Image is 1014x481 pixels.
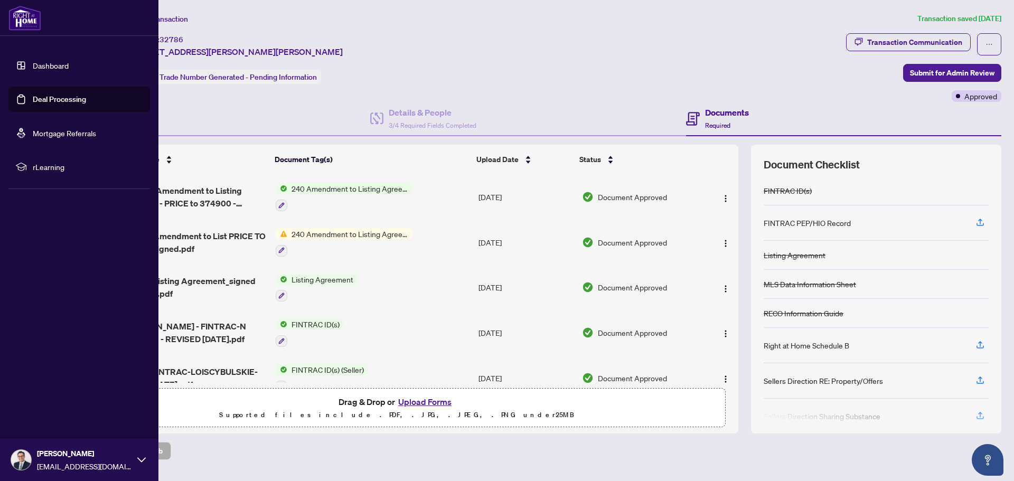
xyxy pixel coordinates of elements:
[721,329,730,338] img: Logo
[33,128,96,138] a: Mortgage Referrals
[131,45,343,58] span: [STREET_ADDRESS][PERSON_NAME][PERSON_NAME]
[114,275,267,300] span: 72KELLY- Listing Agreement_signed EXECUTED.pdf
[287,183,412,194] span: 240 Amendment to Listing Agreement - Authority to Offer for Sale Price Change/Extension/Amendment(s)
[917,13,1001,25] article: Transaction saved [DATE]
[276,364,368,392] button: Status IconFINTRAC ID(s) (Seller)
[764,185,812,196] div: FINTRAC ID(s)
[159,72,317,82] span: Trade Number Generated - Pending Information
[582,327,594,338] img: Document Status
[276,273,287,285] img: Status Icon
[985,41,993,48] span: ellipsis
[395,395,455,409] button: Upload Forms
[276,228,287,240] img: Status Icon
[339,395,455,409] span: Drag & Drop or
[910,64,994,81] span: Submit for Admin Review
[287,273,358,285] span: Listing Agreement
[764,375,883,386] div: Sellers Direction RE: Property/Offers
[582,372,594,384] img: Document Status
[764,249,825,261] div: Listing Agreement
[474,220,577,265] td: [DATE]
[721,239,730,248] img: Logo
[472,145,575,174] th: Upload Date
[276,228,412,257] button: Status Icon240 Amendment to Listing Agreement - Authority to Offer for Sale Price Change/Extensio...
[867,34,962,51] div: Transaction Communication
[598,237,667,248] span: Document Approved
[764,278,856,290] div: MLS Data Information Sheet
[8,5,41,31] img: logo
[964,90,997,102] span: Approved
[582,191,594,203] img: Document Status
[721,285,730,293] img: Logo
[74,409,719,421] p: Supported files include .PDF, .JPG, .JPEG, .PNG under 25 MB
[131,70,321,84] div: Status:
[114,184,267,210] span: 72KELLY - Amendment to Listing Agreement - PRICE to 374900 - Signed.pdf
[598,327,667,338] span: Document Approved
[972,444,1003,476] button: Open asap
[68,389,725,428] span: Drag & Drop orUpload FormsSupported files include .PDF, .JPG, .JPEG, .PNG under25MB
[33,95,86,104] a: Deal Processing
[721,375,730,383] img: Logo
[474,310,577,355] td: [DATE]
[389,106,476,119] h4: Details & People
[37,460,132,472] span: [EMAIL_ADDRESS][DOMAIN_NAME]
[476,154,519,165] span: Upload Date
[287,364,368,375] span: FINTRAC ID(s) (Seller)
[474,355,577,401] td: [DATE]
[764,339,849,351] div: Right at Home Schedule B
[389,121,476,129] span: 3/4 Required Fields Completed
[11,450,31,470] img: Profile Icon
[474,174,577,220] td: [DATE]
[717,279,734,296] button: Logo
[276,183,412,211] button: Status Icon240 Amendment to Listing Agreement - Authority to Offer for Sale Price Change/Extensio...
[33,161,143,173] span: rLearning
[114,320,267,345] span: 72 [PERSON_NAME] - FINTRAC-N CYBULSKIE - REVISED [DATE].pdf
[276,364,287,375] img: Status Icon
[287,318,344,330] span: FINTRAC ID(s)
[132,14,188,24] span: View Transaction
[159,35,183,44] span: 32786
[717,370,734,386] button: Logo
[270,145,472,174] th: Document Tag(s)
[598,281,667,293] span: Document Approved
[846,33,971,51] button: Transaction Communication
[717,324,734,341] button: Logo
[114,230,267,255] span: 72KELLY- Amendment to List PRICE TO 379500 - Signed.pdf
[717,188,734,205] button: Logo
[721,194,730,203] img: Logo
[705,121,730,129] span: Required
[598,191,667,203] span: Document Approved
[109,145,271,174] th: (8) File Name
[717,234,734,251] button: Logo
[276,318,287,330] img: Status Icon
[33,61,69,70] a: Dashboard
[764,157,860,172] span: Document Checklist
[579,154,601,165] span: Status
[705,106,749,119] h4: Documents
[276,183,287,194] img: Status Icon
[474,265,577,310] td: [DATE]
[575,145,700,174] th: Status
[582,237,594,248] img: Document Status
[598,372,667,384] span: Document Approved
[114,365,267,391] span: 72KELLY-FINTRAC-LOISCYBULSKIE-REVISED [DATE].pdf
[764,307,843,319] div: RECO Information Guide
[276,318,344,347] button: Status IconFINTRAC ID(s)
[37,448,132,459] span: [PERSON_NAME]
[903,64,1001,82] button: Submit for Admin Review
[764,217,851,229] div: FINTRAC PEP/HIO Record
[582,281,594,293] img: Document Status
[287,228,412,240] span: 240 Amendment to Listing Agreement - Authority to Offer for Sale Price Change/Extension/Amendment(s)
[276,273,358,302] button: Status IconListing Agreement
